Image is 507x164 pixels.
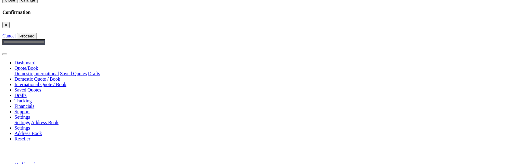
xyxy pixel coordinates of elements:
[14,76,60,82] a: Domestic Quote / Book
[31,120,59,125] a: Address Book
[14,104,34,109] a: Financials
[14,87,41,92] a: Saved Quotes
[14,93,27,98] a: Drafts
[14,136,30,141] a: Reseller
[2,10,505,15] h4: Confirmation
[14,71,505,76] div: Quote/Book
[14,60,35,65] a: Dashboard
[14,66,38,71] a: Quote/Book
[14,120,30,125] a: Settings
[14,114,30,120] a: Settings
[2,53,7,55] button: Toggle navigation
[60,71,87,76] a: Saved Quotes
[14,98,32,103] a: Tracking
[88,71,100,76] a: Drafts
[14,131,42,136] a: Address Book
[2,22,10,28] button: Close
[17,33,37,39] button: Proceed
[14,71,33,76] a: Domestic
[14,120,505,125] div: Quote/Book
[34,71,59,76] a: International
[2,33,16,38] a: Cancel
[14,125,30,130] a: Settings
[14,109,30,114] a: Support
[14,82,66,87] a: International Quote / Book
